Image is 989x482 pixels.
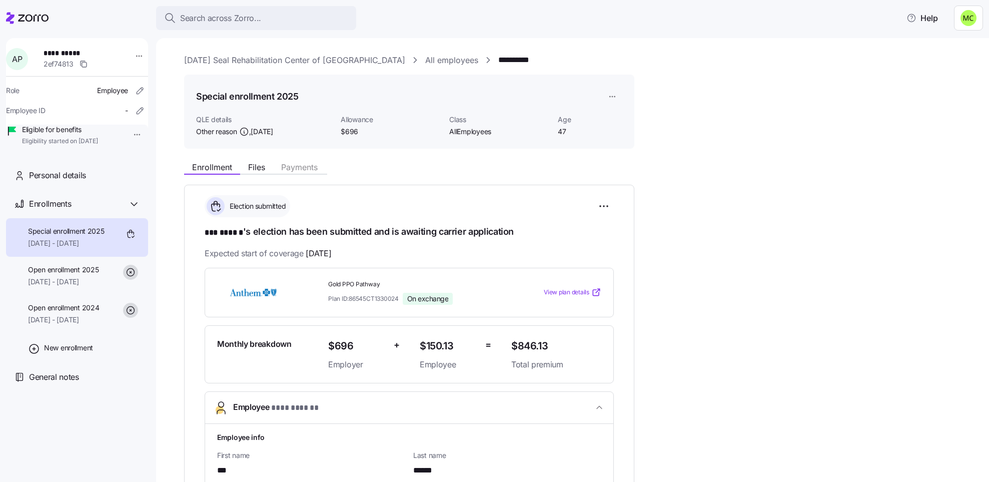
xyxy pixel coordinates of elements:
[906,12,938,24] span: Help
[44,59,74,69] span: 2ef74813
[544,288,589,297] span: View plan details
[12,55,22,63] span: A P
[227,201,286,211] span: Election submitted
[328,338,386,354] span: $696
[558,127,622,137] span: 47
[511,338,601,354] span: $846.13
[217,281,289,304] img: Anthem
[28,277,99,287] span: [DATE] - [DATE]
[29,169,86,182] span: Personal details
[125,106,128,116] span: -
[407,294,449,303] span: On exchange
[341,115,441,125] span: Allowance
[413,450,601,460] span: Last name
[328,294,399,303] span: Plan ID: 86545CT1330024
[511,358,601,371] span: Total premium
[217,432,601,442] h1: Employee info
[44,343,93,353] span: New enrollment
[306,247,331,260] span: [DATE]
[6,86,20,96] span: Role
[217,450,405,460] span: First name
[28,226,105,236] span: Special enrollment 2025
[97,86,128,96] span: Employee
[248,163,265,171] span: Files
[205,247,331,260] span: Expected start of coverage
[251,127,273,137] span: [DATE]
[196,115,333,125] span: QLE details
[156,6,356,30] button: Search across Zorro...
[425,54,478,67] a: All employees
[184,54,405,67] a: [DATE] Seal Rehabilitation Center of [GEOGRAPHIC_DATA]
[485,338,491,352] span: =
[420,358,477,371] span: Employee
[6,106,46,116] span: Employee ID
[449,127,550,137] span: AllEmployees
[898,8,946,28] button: Help
[28,238,105,248] span: [DATE] - [DATE]
[217,338,292,350] span: Monthly breakdown
[196,127,273,137] span: Other reason ,
[341,127,441,137] span: $696
[192,163,232,171] span: Enrollment
[960,10,976,26] img: fb6fbd1e9160ef83da3948286d18e3ea
[233,401,319,414] span: Employee
[328,358,386,371] span: Employer
[180,12,261,25] span: Search across Zorro...
[281,163,318,171] span: Payments
[328,280,503,289] span: Gold PPO Pathway
[394,338,400,352] span: +
[205,225,614,239] h1: 's election has been submitted and is awaiting carrier application
[28,265,99,275] span: Open enrollment 2025
[29,371,79,383] span: General notes
[544,287,601,297] a: View plan details
[449,115,550,125] span: Class
[420,338,477,354] span: $150.13
[28,315,99,325] span: [DATE] - [DATE]
[22,137,98,146] span: Eligibility started on [DATE]
[558,115,622,125] span: Age
[28,303,99,313] span: Open enrollment 2024
[22,125,98,135] span: Eligible for benefits
[196,90,299,103] h1: Special enrollment 2025
[29,198,71,210] span: Enrollments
